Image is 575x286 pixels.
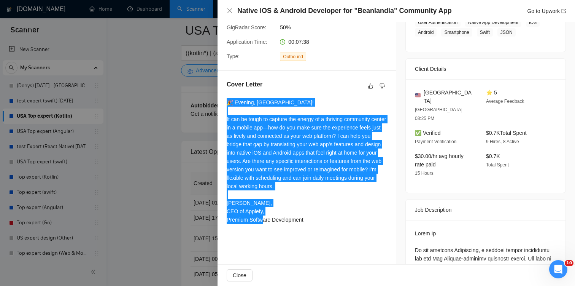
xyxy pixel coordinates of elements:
div: 🎉 Evening, [GEOGRAPHIC_DATA]! It can be tough to capture the energy of a thriving community cente... [227,98,387,224]
span: $0.7K [486,153,500,159]
span: [GEOGRAPHIC_DATA] 08:25 PM [415,107,462,121]
h5: Cover Letter [227,80,262,89]
span: Native App Development [465,18,521,27]
span: $30.00/hr avg hourly rate paid [415,153,464,168]
span: 10 [565,260,573,266]
span: close [227,8,233,14]
span: Swift [477,28,493,37]
span: ⭐ 5 [486,89,497,96]
span: Type: [227,53,240,59]
button: Close [227,269,253,281]
div: Job Description [415,200,556,220]
span: like [368,83,373,89]
iframe: Intercom live chat [549,260,567,278]
span: ✅ Verified [415,130,441,136]
span: Smartphone [441,28,472,37]
span: 9 Hires, 8 Active [486,139,519,144]
span: GigRadar Score: [227,24,266,30]
button: like [366,81,375,91]
span: User Authentication [415,18,461,27]
span: [GEOGRAPHIC_DATA] [424,88,474,105]
span: Average Feedback [486,99,524,104]
a: Go to Upworkexport [527,8,566,14]
span: Application Time: [227,39,267,45]
span: iOS [526,18,540,27]
div: Client Details [415,59,556,79]
button: dislike [378,81,387,91]
button: Close [227,8,233,14]
span: Payment Verification [415,139,456,144]
h4: Native iOS & Android Developer for "Beanlandia" Community App [237,6,452,16]
span: 00:07:38 [288,39,309,45]
span: Outbound [280,53,306,61]
span: 50% [280,23,394,32]
span: Android [415,28,437,37]
span: 15 Hours [415,171,434,176]
span: Close [233,271,246,280]
span: dislike [380,83,385,89]
span: Total Spent [486,162,509,168]
span: clock-circle [280,39,285,45]
span: JSON [497,28,516,37]
span: $0.7K Total Spent [486,130,527,136]
span: export [561,9,566,13]
img: 🇺🇸 [415,93,421,98]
